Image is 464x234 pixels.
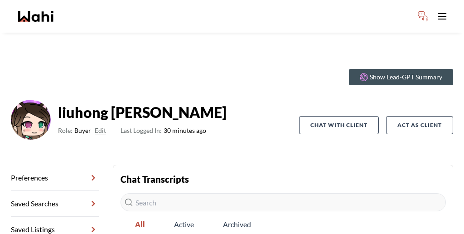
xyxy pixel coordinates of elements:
p: Show Lead-GPT Summary [370,73,442,82]
span: Active [159,215,208,234]
img: ACg8ocJ6SvnB2t5Zcat1kh0YaoClUIGut8bPHdOq93LiGWDObQ4NtToH=s96-c [11,100,51,140]
span: Buyer [74,125,91,136]
button: Toggle open navigation menu [433,7,451,25]
button: Chat with client [299,116,379,134]
span: Archived [208,215,266,234]
button: Act as Client [386,116,453,134]
a: Saved Searches [11,191,99,217]
button: Edit [95,125,106,136]
span: 30 minutes ago [121,125,206,136]
span: All [121,215,159,234]
strong: liuhong [PERSON_NAME] [58,103,227,122]
a: Preferences [11,165,99,191]
strong: Chat Transcripts [121,174,189,185]
button: Show Lead-GPT Summary [349,69,453,85]
span: Last Logged In: [121,127,162,134]
span: Role: [58,125,72,136]
a: Wahi homepage [18,11,53,22]
input: Search [121,193,446,211]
